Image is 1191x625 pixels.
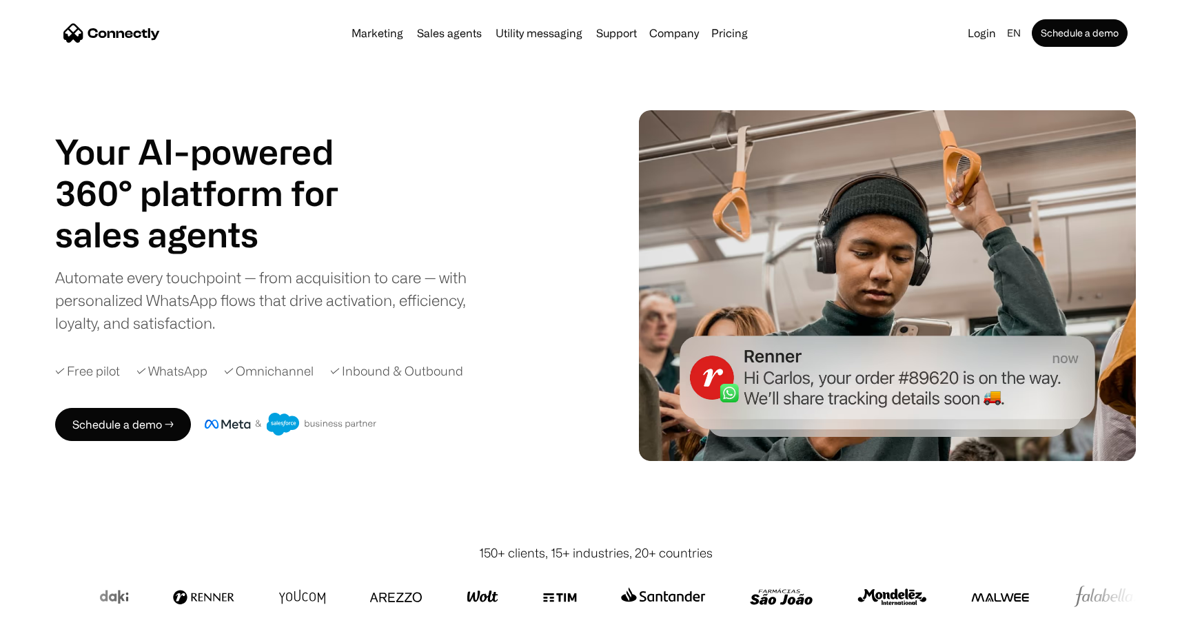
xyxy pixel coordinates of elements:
aside: Language selected: English [14,600,83,620]
div: ✓ Inbound & Outbound [330,362,463,380]
a: Utility messaging [490,28,588,39]
h1: Your AI-powered 360° platform for [55,131,372,214]
h1: sales agents [55,214,372,255]
div: 1 of 4 [55,214,372,255]
div: Company [645,23,703,43]
div: en [1001,23,1029,43]
div: Company [649,23,699,43]
a: Schedule a demo [1032,19,1128,47]
img: Meta and Salesforce business partner badge. [205,413,377,436]
a: Marketing [346,28,409,39]
div: ✓ Free pilot [55,362,120,380]
div: en [1007,23,1021,43]
a: Support [591,28,642,39]
a: Pricing [706,28,753,39]
a: Sales agents [411,28,487,39]
ul: Language list [28,601,83,620]
div: Automate every touchpoint — from acquisition to care — with personalized WhatsApp flows that driv... [55,266,489,334]
div: ✓ WhatsApp [136,362,207,380]
a: home [63,23,160,43]
a: Login [962,23,1001,43]
div: carousel [55,214,372,255]
a: Schedule a demo → [55,408,191,441]
div: ✓ Omnichannel [224,362,314,380]
div: 150+ clients, 15+ industries, 20+ countries [479,544,713,562]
